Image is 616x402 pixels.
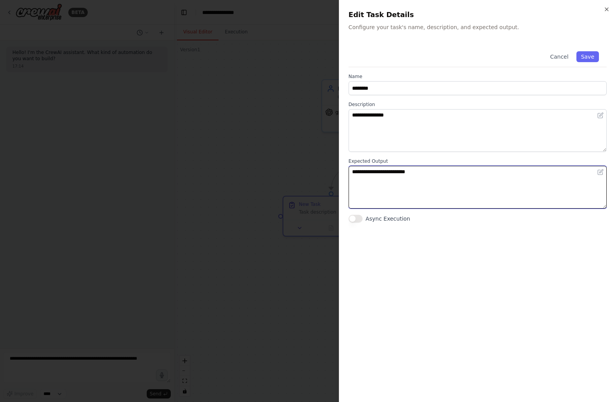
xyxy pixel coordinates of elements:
label: Expected Output [349,158,607,164]
label: Name [349,73,607,80]
button: Open in editor [596,167,605,177]
button: Cancel [545,51,573,62]
button: Open in editor [596,111,605,120]
label: Description [349,101,607,108]
button: Save [576,51,599,62]
p: Configure your task's name, description, and expected output. [349,23,607,31]
h2: Edit Task Details [349,9,607,20]
label: Async Execution [366,215,410,223]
